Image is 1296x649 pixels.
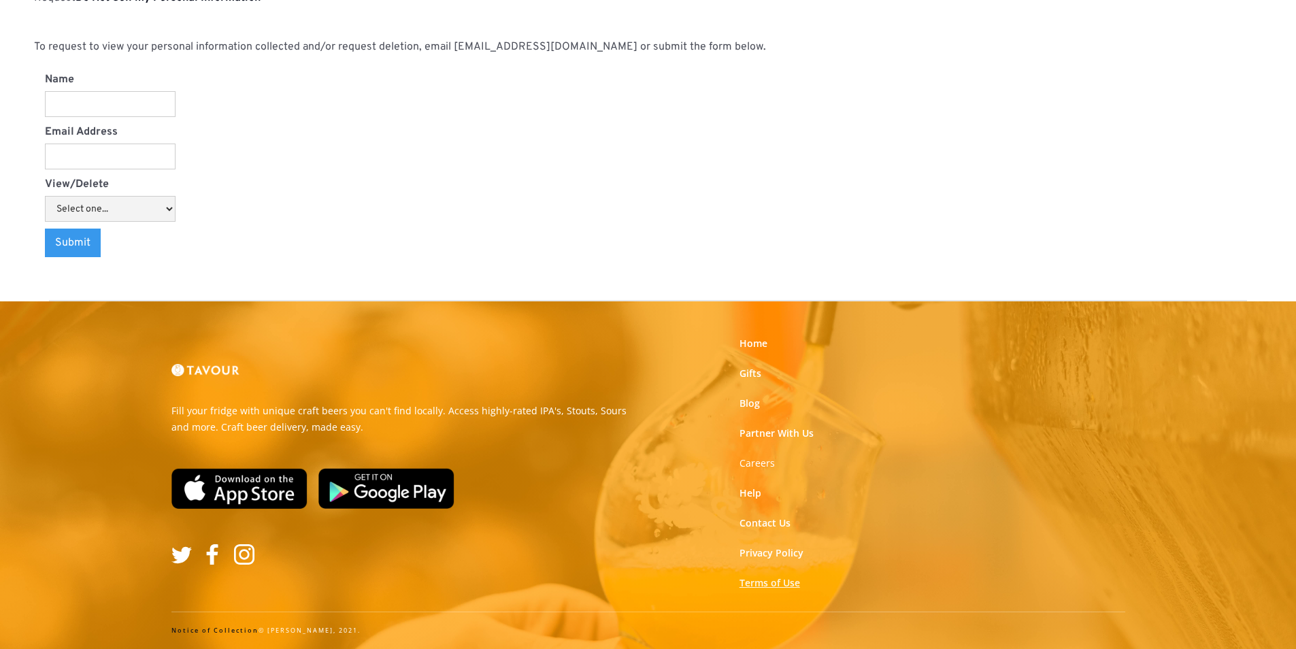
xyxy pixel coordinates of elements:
a: Home [740,337,767,350]
a: Notice of Collection [171,626,259,635]
form: View/delete my PI [45,71,176,257]
a: Blog [740,397,760,410]
a: Contact Us [740,516,791,530]
label: View/Delete [45,176,176,193]
a: Gifts [740,367,761,380]
input: Submit [45,229,101,257]
div: © [PERSON_NAME], 2021. [171,626,1125,635]
strong: Careers [740,456,775,469]
a: Partner With Us [740,427,814,440]
p: Fill your fridge with unique craft beers you can't find locally. Access highly-rated IPA's, Stout... [171,403,638,435]
a: Terms of Use [740,576,800,590]
label: Email Address [45,124,176,140]
label: Name [45,71,176,88]
a: Careers [740,456,775,470]
a: Help [740,486,761,500]
a: Privacy Policy [740,546,803,560]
